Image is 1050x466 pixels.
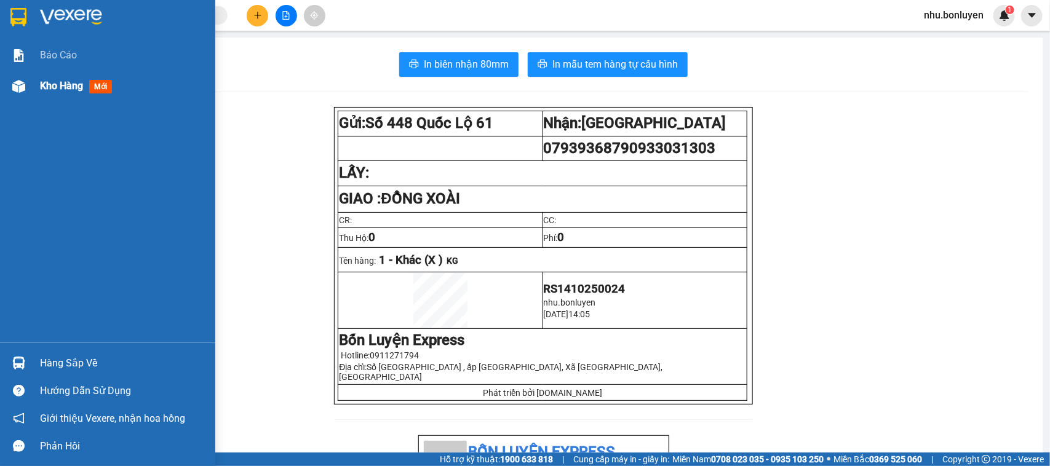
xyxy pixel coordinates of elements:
[999,10,1010,21] img: icon-new-feature
[827,457,830,462] span: ⚪️
[339,190,459,207] strong: GIAO :
[500,454,553,464] strong: 1900 633 818
[339,253,746,267] p: Tên hàng:
[10,8,26,26] img: logo-vxr
[365,114,493,132] span: Số 448 Quốc Lộ 61
[447,256,458,266] span: KG
[40,47,77,63] span: Báo cáo
[381,190,459,207] span: ĐỒNG XOÀI
[544,309,569,319] span: [DATE]
[543,228,747,248] td: Phí:
[12,80,25,93] img: warehouse-icon
[424,441,664,464] li: Bốn Luyện Express
[40,354,206,373] div: Hàng sắp về
[339,362,662,382] span: Địa chỉ:
[339,164,369,181] strong: LẤY:
[341,350,419,360] span: Hotline:
[13,385,25,397] span: question-circle
[339,362,662,382] span: Số [GEOGRAPHIC_DATA] , ấp [GEOGRAPHIC_DATA], Xã [GEOGRAPHIC_DATA], [GEOGRAPHIC_DATA]
[582,114,726,132] span: [GEOGRAPHIC_DATA]
[562,452,564,466] span: |
[399,52,519,77] button: printerIn biên nhận 80mm
[869,454,922,464] strong: 0369 525 060
[569,309,591,319] span: 14:05
[253,11,262,20] span: plus
[40,411,185,426] span: Giới thiệu Vexere, nhận hoa hồng
[85,66,164,107] li: VP [GEOGRAPHIC_DATA]
[247,5,268,26] button: plus
[528,52,688,77] button: printerIn mẫu tem hàng tự cấu hình
[544,114,726,132] strong: Nhận:
[6,66,85,93] li: VP Số 448 Quốc Lộ 61
[89,80,112,93] span: mới
[304,5,325,26] button: aim
[310,11,319,20] span: aim
[538,59,547,71] span: printer
[40,80,83,92] span: Kho hàng
[282,11,290,20] span: file-add
[672,452,824,466] span: Miền Nam
[573,452,669,466] span: Cung cấp máy in - giấy in:
[338,213,543,228] td: CR:
[711,454,824,464] strong: 0708 023 035 - 0935 103 250
[543,213,747,228] td: CC:
[424,57,509,72] span: In biên nhận 80mm
[833,452,922,466] span: Miền Bắc
[630,140,716,157] span: 0933031303
[12,357,25,369] img: warehouse-icon
[914,7,993,23] span: nhu.bonluyen
[368,231,375,244] span: 0
[338,228,543,248] td: Thu Hộ:
[370,350,419,360] span: 0911271794
[1008,6,1012,14] span: 1
[40,437,206,456] div: Phản hồi
[931,452,933,466] span: |
[544,298,596,307] span: nhu.bonluyen
[409,59,419,71] span: printer
[6,6,178,52] li: Bốn Luyện Express
[339,114,493,132] strong: Gửi:
[440,452,553,466] span: Hỗ trợ kỹ thuật:
[1006,6,1014,14] sup: 1
[1021,5,1043,26] button: caret-down
[544,140,716,157] span: 0793936879
[338,385,747,401] td: Phát triển bởi [DOMAIN_NAME]
[13,413,25,424] span: notification
[13,440,25,452] span: message
[339,331,464,349] strong: Bốn Luyện Express
[982,455,990,464] span: copyright
[276,5,297,26] button: file-add
[40,382,206,400] div: Hướng dẫn sử dụng
[552,57,678,72] span: In mẫu tem hàng tự cấu hình
[1027,10,1038,21] span: caret-down
[379,253,443,267] span: 1 - Khác (X )
[558,231,565,244] span: 0
[544,282,626,296] span: RS1410250024
[12,49,25,62] img: solution-icon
